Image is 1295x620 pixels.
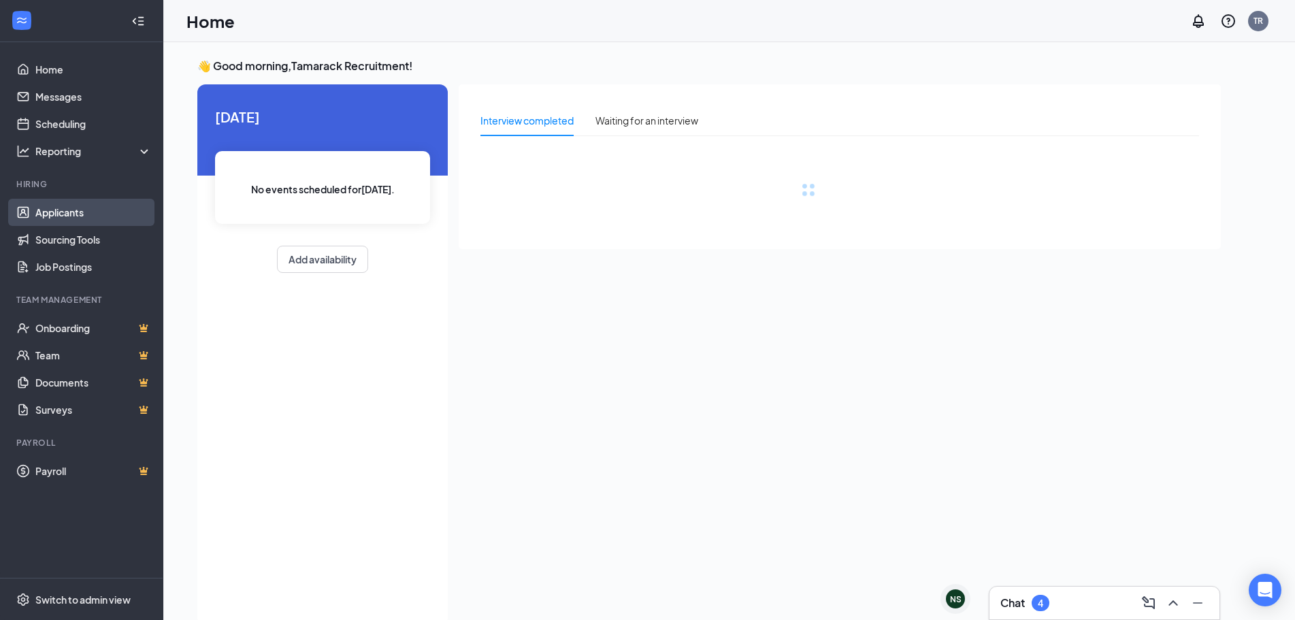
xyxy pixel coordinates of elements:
a: OnboardingCrown [35,314,152,342]
a: DocumentsCrown [35,369,152,396]
div: 4 [1038,598,1043,609]
div: Team Management [16,294,149,306]
h3: Chat [1000,595,1025,610]
a: Scheduling [35,110,152,137]
div: Reporting [35,144,152,158]
svg: Analysis [16,144,30,158]
a: TeamCrown [35,342,152,369]
svg: ComposeMessage [1141,595,1157,611]
h1: Home [186,10,235,33]
div: Interview completed [480,113,574,128]
h3: 👋 Good morning, Tamarack Recruitment ! [197,59,1221,74]
a: SurveysCrown [35,396,152,423]
a: Job Postings [35,253,152,280]
div: NS [950,593,962,605]
span: [DATE] [215,106,430,127]
div: TR [1253,15,1263,27]
div: Open Intercom Messenger [1249,574,1281,606]
a: Messages [35,83,152,110]
span: No events scheduled for [DATE] . [251,182,395,197]
div: Payroll [16,437,149,448]
svg: Collapse [131,14,145,28]
svg: WorkstreamLogo [15,14,29,27]
svg: QuestionInfo [1220,13,1236,29]
svg: Notifications [1190,13,1207,29]
a: Applicants [35,199,152,226]
div: Waiting for an interview [595,113,698,128]
a: PayrollCrown [35,457,152,485]
div: Hiring [16,178,149,190]
button: Add availability [277,246,368,273]
a: Home [35,56,152,83]
svg: ChevronUp [1165,595,1181,611]
svg: Minimize [1190,595,1206,611]
button: ChevronUp [1162,592,1184,614]
svg: Settings [16,593,30,606]
button: Minimize [1187,592,1209,614]
div: Switch to admin view [35,593,131,606]
a: Sourcing Tools [35,226,152,253]
button: ComposeMessage [1138,592,1160,614]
